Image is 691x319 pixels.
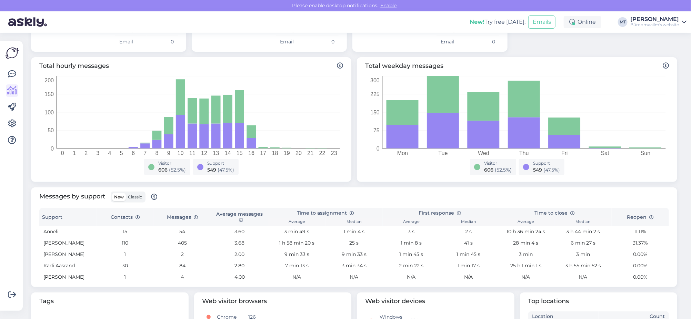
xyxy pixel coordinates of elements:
[39,61,343,71] span: Total hourly messages
[497,260,554,271] td: 25 h 1 min 1 s
[383,249,440,260] td: 1 min 45 s
[370,91,380,97] tspan: 225
[211,271,268,283] td: 4.00
[326,260,383,271] td: 3 min 34 s
[97,249,154,260] td: 1
[120,150,123,156] tspan: 5
[6,47,19,60] img: Askly Logo
[39,271,97,283] td: [PERSON_NAME]
[630,17,687,28] a: [PERSON_NAME]Büroomaailm's website
[73,150,76,156] tspan: 1
[44,110,54,115] tspan: 100
[114,194,124,199] span: New
[440,249,497,260] td: 1 min 45 s
[156,150,159,156] tspan: 8
[497,237,554,249] td: 28 min 4 s
[97,271,154,283] td: 1
[260,150,266,156] tspan: 17
[554,237,612,249] td: 6 min 27 s
[554,260,612,271] td: 3 h 55 min 52 s
[39,297,180,306] span: Tags
[268,218,326,226] th: Average
[307,36,339,48] td: 0
[39,249,97,260] td: [PERSON_NAME]
[167,150,170,156] tspan: 9
[154,271,211,283] td: 4
[519,150,529,156] tspan: Thu
[211,237,268,249] td: 3.68
[225,150,231,156] tspan: 14
[612,237,669,249] td: 31.37%
[601,150,610,156] tspan: Sat
[237,150,243,156] tspan: 15
[484,160,512,166] div: Visitor
[159,160,186,166] div: Visitor
[39,260,97,271] td: Kadi Aasrand
[370,110,380,115] tspan: 150
[554,218,612,226] th: Median
[169,167,186,173] span: ( 52.5 %)
[373,127,380,133] tspan: 75
[211,260,268,271] td: 2.80
[128,194,142,199] span: Classic
[497,208,612,218] th: Time to close
[39,237,97,249] td: [PERSON_NAME]
[533,160,560,166] div: Support
[96,150,99,156] tspan: 3
[44,78,54,83] tspan: 200
[159,167,168,173] span: 606
[468,36,499,48] td: 0
[97,208,154,226] th: Contacts
[612,271,669,283] td: 0.00%
[268,271,326,283] td: N/A
[470,18,525,26] div: Try free [DATE]:
[470,19,484,25] b: New!
[276,36,307,48] td: Email
[497,218,554,226] th: Average
[143,150,147,156] tspan: 7
[484,167,494,173] span: 606
[211,226,268,237] td: 3.60
[61,150,64,156] tspan: 0
[440,271,497,283] td: N/A
[39,208,97,226] th: Support
[97,226,154,237] td: 15
[272,150,278,156] tspan: 18
[497,271,554,283] td: N/A
[154,208,211,226] th: Messages
[268,249,326,260] td: 9 min 33 s
[383,271,440,283] td: N/A
[97,260,154,271] td: 30
[319,150,326,156] tspan: 22
[365,297,506,306] span: Web visitor devices
[478,150,489,156] tspan: Wed
[612,249,669,260] td: 0.00%
[84,150,88,156] tspan: 2
[383,260,440,271] td: 2 min 22 s
[630,17,679,22] div: [PERSON_NAME]
[439,150,448,156] tspan: Tue
[561,150,568,156] tspan: Fri
[365,61,669,71] span: Total weekday messages
[326,249,383,260] td: 9 min 33 s
[108,150,111,156] tspan: 4
[554,249,612,260] td: 3 min
[641,150,650,156] tspan: Sun
[268,208,383,218] th: Time to assignment
[44,91,54,97] tspan: 150
[97,237,154,249] td: 110
[397,150,408,156] tspan: Mon
[383,208,497,218] th: First response
[326,271,383,283] td: N/A
[51,146,54,152] tspan: 0
[132,150,135,156] tspan: 6
[39,192,157,203] span: Messages by support
[211,249,268,260] td: 2.00
[178,150,184,156] tspan: 10
[154,226,211,237] td: 54
[147,36,178,48] td: 0
[497,249,554,260] td: 3 min
[218,167,234,173] span: ( 47.5 %)
[383,218,440,226] th: Average
[115,36,147,48] td: Email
